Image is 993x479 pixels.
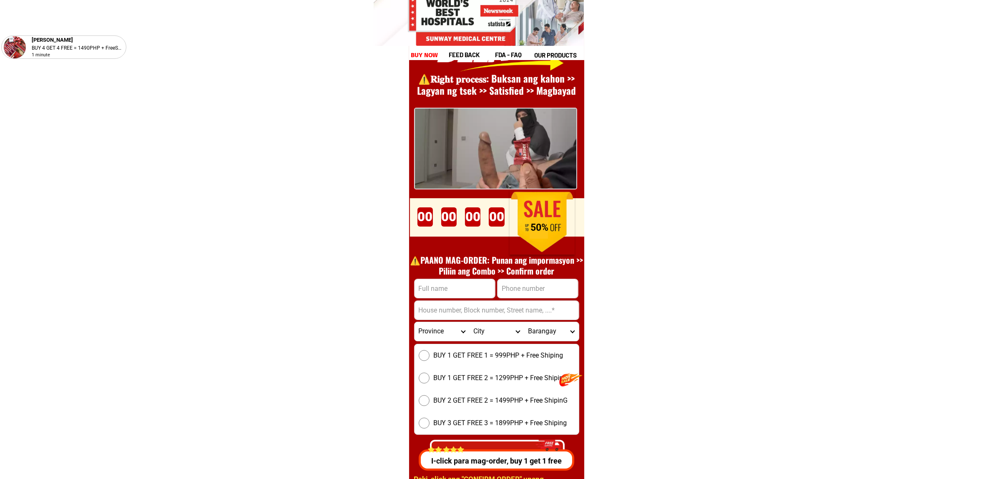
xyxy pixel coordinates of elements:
span: BUY 1 GET FREE 1 = 999PHP + Free Shiping [434,350,563,361]
h1: buy now [411,50,438,60]
h1: fda - FAQ [495,50,542,60]
span: BUY 2 GET FREE 2 = 1499PHP + Free ShipinG [434,396,568,406]
h1: our products [534,50,583,60]
h1: 50% [518,222,561,234]
h1: ORDER DITO [439,194,571,230]
select: Select district [469,322,524,341]
p: I-click para mag-order, buy 1 get 1 free [417,455,577,466]
input: BUY 1 GET FREE 1 = 999PHP + Free Shiping [419,350,430,361]
h1: ⚠️️𝐑𝐢𝐠𝐡𝐭 𝐩𝐫𝐨𝐜𝐞𝐬𝐬: Buksan ang kahon >> Lagyan ng tsek >> Satisfied >> Magbayad [406,73,588,98]
h1: ⚠️️PAANO MAG-ORDER: Punan ang impormasyon >> Piliin ang Combo >> Confirm order [406,255,588,276]
select: Select province [415,322,469,341]
input: BUY 3 GET FREE 3 = 1899PHP + Free Shiping [419,418,430,429]
h1: feed back [449,50,494,60]
select: Select commune [524,322,578,341]
span: BUY 3 GET FREE 3 = 1899PHP + Free Shiping [434,418,567,428]
input: Input address [415,301,579,320]
input: BUY 1 GET FREE 2 = 1299PHP + Free Shiping [419,373,430,383]
span: BUY 1 GET FREE 2 = 1299PHP + Free Shiping [434,373,567,383]
input: BUY 2 GET FREE 2 = 1499PHP + Free ShipinG [419,395,430,406]
input: Input full_name [415,279,495,298]
input: Input phone_number [498,279,578,298]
